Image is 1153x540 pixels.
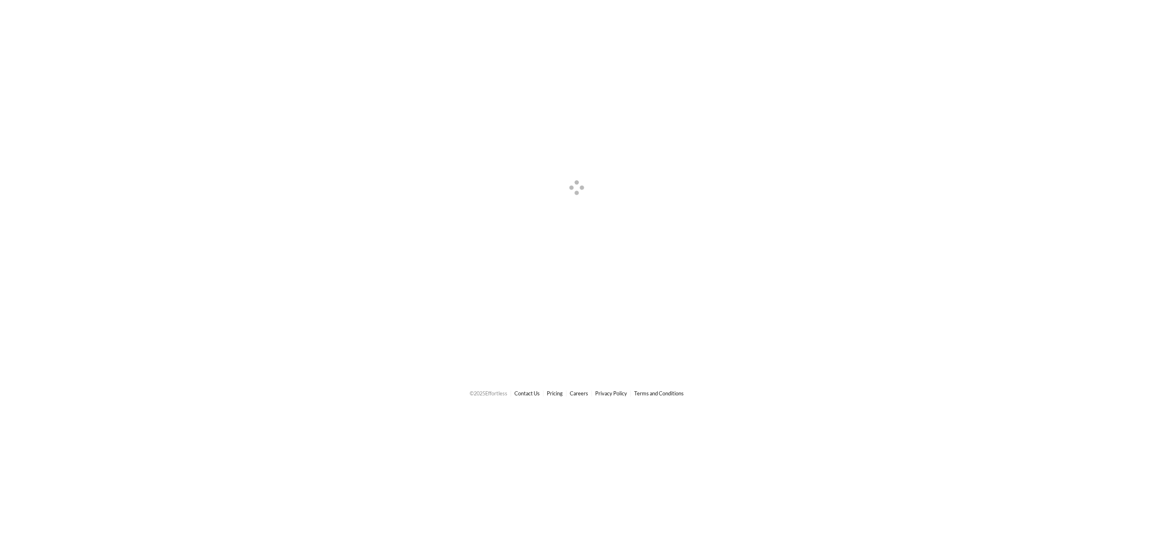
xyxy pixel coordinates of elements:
span: © 2025 Effortless [470,390,507,397]
a: Privacy Policy [595,390,627,397]
a: Careers [570,390,588,397]
a: Contact Us [514,390,540,397]
a: Pricing [547,390,563,397]
a: Terms and Conditions [634,390,684,397]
